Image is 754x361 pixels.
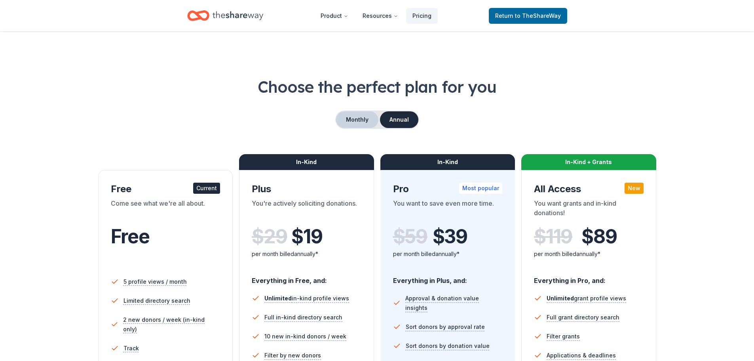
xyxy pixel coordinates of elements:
span: 2 new donors / week (in-kind only) [123,315,220,334]
div: You're actively soliciting donations. [252,199,361,221]
span: 10 new in-kind donors / week [264,332,346,341]
div: per month billed annually* [252,249,361,259]
span: Limited directory search [123,296,190,306]
nav: Main [314,6,438,25]
span: Approval & donation value insights [405,294,502,313]
span: Filter by new donors [264,351,321,360]
span: Sort donors by donation value [406,341,490,351]
span: $ 89 [581,225,617,248]
button: Annual [380,111,418,128]
span: 5 profile views / month [123,277,187,287]
div: Everything in Free, and: [252,269,361,286]
div: You want to save even more time. [393,199,503,221]
a: Returnto TheShareWay [489,8,567,24]
div: Everything in Pro, and: [534,269,644,286]
span: Track [123,344,139,353]
h1: Choose the perfect plan for you [32,76,722,98]
span: Unlimited [264,295,292,302]
div: Most popular [459,183,502,194]
button: Product [314,8,355,24]
div: Plus [252,183,361,195]
span: Applications & deadlines [547,351,616,360]
div: Pro [393,183,503,195]
div: Come see what we're all about. [111,199,220,221]
button: Resources [356,8,405,24]
div: In-Kind [380,154,515,170]
div: In-Kind [239,154,374,170]
span: Return [495,11,561,21]
div: per month billed annually* [393,249,503,259]
span: grant profile views [547,295,626,302]
div: Everything in Plus, and: [393,269,503,286]
div: Current [193,183,220,194]
div: Free [111,183,220,195]
span: Filter grants [547,332,580,341]
span: Unlimited [547,295,574,302]
span: $ 39 [433,225,467,248]
a: Home [187,6,263,25]
div: You want grants and in-kind donations! [534,199,644,221]
a: Pricing [406,8,438,24]
span: Full grant directory search [547,313,619,322]
span: Full in-kind directory search [264,313,342,322]
div: per month billed annually* [534,249,644,259]
div: New [625,183,644,194]
button: Monthly [336,111,378,128]
span: Free [111,225,150,248]
span: $ 19 [291,225,322,248]
span: Sort donors by approval rate [406,322,485,332]
div: In-Kind + Grants [521,154,656,170]
div: All Access [534,183,644,195]
span: to TheShareWay [515,12,561,19]
span: in-kind profile views [264,295,349,302]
